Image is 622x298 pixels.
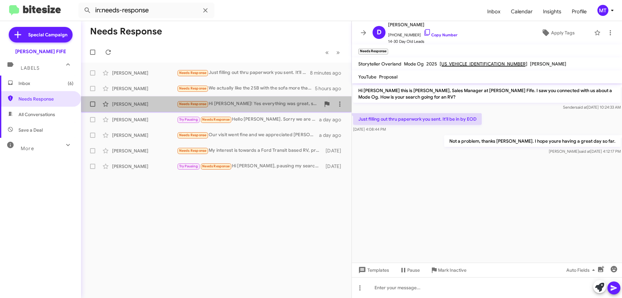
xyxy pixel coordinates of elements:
a: Insights [538,2,567,21]
span: Mark Inactive [438,264,466,276]
span: Proposal [379,74,397,80]
span: Special Campaign [28,31,67,38]
span: Inbox [18,80,74,87]
button: Templates [352,264,394,276]
span: (6) [68,80,74,87]
span: Needs Response [179,102,207,106]
button: Auto Fields [561,264,603,276]
nav: Page navigation example [322,46,344,59]
div: a day ago [319,132,346,138]
div: My interest is towards a Ford Transit based RV, preferably AWD. My favorite model would be the Le... [177,147,322,154]
span: Auto Fields [566,264,597,276]
div: [DATE] [322,163,346,170]
div: [PERSON_NAME] [112,116,177,123]
div: MT [597,5,608,16]
span: Try Pausing [179,164,198,168]
div: [PERSON_NAME] [112,70,177,76]
div: [PERSON_NAME] [112,148,177,154]
span: Mode Og [404,61,424,67]
span: Pause [407,264,420,276]
span: Needs Response [179,133,207,137]
a: Copy Number [423,32,457,37]
p: Hi [PERSON_NAME] this is [PERSON_NAME], Sales Manager at [PERSON_NAME] Fife. I saw you connected ... [353,85,621,103]
a: Inbox [482,2,506,21]
span: said at [579,149,590,154]
div: [PERSON_NAME] [112,132,177,138]
span: 14-30 Day Old Leads [388,38,457,45]
div: Just filling out thru paperwork you sent. It'll be in by EOD [177,69,310,77]
a: Calendar [506,2,538,21]
span: Save a Deal [18,127,43,133]
span: said at [576,105,587,110]
div: [PERSON_NAME] [112,163,177,170]
span: Apply Tags [551,27,575,39]
span: Needs Response [202,164,230,168]
div: Hello [PERSON_NAME]. Sorry we are in [GEOGRAPHIC_DATA] for the week. I will chat with you next week [177,116,319,123]
button: MT [592,5,615,16]
div: [PERSON_NAME] [112,85,177,92]
p: Not a problem, thanks [PERSON_NAME]. I hope youre having a great day so far. [444,135,621,147]
p: Just filling out thru paperwork you sent. It'll be in by EOD [353,113,482,125]
a: Special Campaign [9,27,73,42]
div: [PERSON_NAME] [112,101,177,107]
span: [DATE] 4:08:44 PM [353,127,386,132]
small: Needs Response [358,49,388,54]
a: Profile [567,2,592,21]
span: [PERSON_NAME] [530,61,566,67]
span: D [377,27,382,38]
div: 8 minutes ago [310,70,346,76]
span: Templates [357,264,389,276]
div: Hi [PERSON_NAME]! Yes everything was great, specially how [PERSON_NAME] helped us and his follow ... [177,100,320,108]
span: [PHONE_NUMBER] [388,29,457,38]
button: Previous [321,46,333,59]
span: [US_VEHICLE_IDENTIFICATION_NUMBER] [440,61,527,67]
span: Needs Response [18,96,74,102]
button: Mark Inactive [425,264,472,276]
span: Try Pausing [179,117,198,122]
button: Pause [394,264,425,276]
span: Storyteller Overland [358,61,401,67]
button: Apply Tags [524,27,591,39]
div: a day ago [319,116,346,123]
span: Sender [DATE] 10:24:33 AM [563,105,621,110]
div: Our visit went fine and we appreciated [PERSON_NAME]'s hospitality. We are weighing our options n... [177,131,319,139]
span: All Conversations [18,111,55,118]
span: YouTube [358,74,376,80]
span: Needs Response [179,71,207,75]
div: [PERSON_NAME] FIFE [15,48,66,55]
input: Search [78,3,214,18]
span: [PERSON_NAME] [DATE] 4:12:17 PM [549,149,621,154]
div: Hi [PERSON_NAME], pausing my search for now. I'll be in touch when resuming. Thanks. [177,162,322,170]
span: « [325,48,329,56]
div: 5 hours ago [315,85,346,92]
h1: Needs Response [90,26,162,37]
span: » [336,48,340,56]
span: More [21,146,34,151]
span: Needs Response [179,149,207,153]
div: [DATE] [322,148,346,154]
span: Needs Response [179,86,207,90]
button: Next [332,46,344,59]
span: Labels [21,65,40,71]
div: We actually like the 25B with the sofa more than the 22 now. If parked for a while, it's more liv... [177,85,315,92]
span: [PERSON_NAME] [388,21,457,29]
span: Needs Response [202,117,230,122]
span: 2025 [426,61,437,67]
